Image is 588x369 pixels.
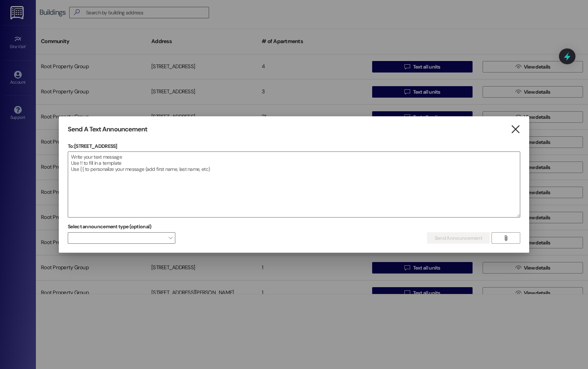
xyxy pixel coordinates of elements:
button: Send Announcement [427,232,490,244]
i:  [503,235,508,241]
label: Select announcement type (optional) [68,221,152,232]
p: To: [STREET_ADDRESS] [68,143,520,150]
h3: Send A Text Announcement [68,125,147,134]
span: Send Announcement [435,234,482,242]
i:  [511,126,520,133]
